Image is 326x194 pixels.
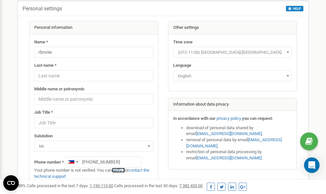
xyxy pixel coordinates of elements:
[173,47,292,58] span: (UTC-11:00) Pacific/Midway
[173,63,191,69] label: Language
[186,125,292,137] li: download of personal data shared by email ,
[34,109,53,116] label: Job Title *
[34,47,153,58] input: Name
[65,157,80,167] div: Telephone country code
[114,183,203,188] span: Calls processed in the last 30 days :
[175,48,290,57] span: (UTC-11:00) Pacific/Midway
[196,131,262,136] a: [EMAIL_ADDRESS][DOMAIN_NAME]
[34,117,153,128] input: Job Title
[34,63,57,69] label: Last name *
[173,70,292,81] span: English
[175,72,290,81] span: English
[34,86,85,92] label: Middle name or patronymic
[34,168,149,179] a: contact the technical support
[186,137,282,148] a: [EMAIL_ADDRESS][DOMAIN_NAME]
[29,21,158,34] div: Personal information
[34,94,153,105] input: Middle name or patronymic
[34,141,153,152] span: Mr.
[186,137,292,149] li: removal of personal data by email ,
[216,116,241,121] a: privacy policy
[34,70,153,81] input: Last name
[168,98,297,111] div: Information about data privacy
[37,142,151,151] span: Mr.
[34,39,48,45] label: Name *
[304,157,320,173] div: Open Intercom Messenger
[27,183,113,188] span: Calls processed in the last 7 days :
[65,156,142,167] input: +1-800-555-55-55
[179,183,203,188] u: 7 382 453,00
[186,149,292,161] li: restriction of personal data processing by email .
[196,155,262,160] a: [EMAIL_ADDRESS][DOMAIN_NAME]
[90,183,113,188] u: 1 745 115,00
[34,159,64,165] label: Phone number *
[112,168,125,173] a: verify it
[34,133,53,139] label: Salutation
[23,6,62,12] h5: Personal settings
[173,116,216,121] strong: In accordance with our
[173,39,193,45] label: Time zone
[168,21,297,34] div: Other settings
[3,175,19,191] button: Open CMP widget
[34,167,153,179] p: Your phone number is not verified. You can or
[242,116,273,121] strong: you can request:
[286,6,303,11] button: HELP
